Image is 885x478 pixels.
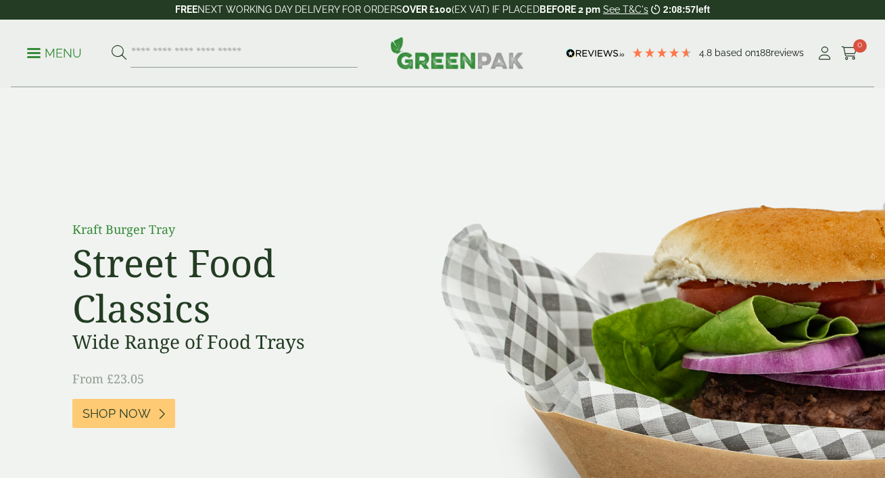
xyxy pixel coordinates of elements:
a: Menu [27,45,82,59]
span: reviews [771,47,804,58]
span: left [696,4,710,15]
span: Based on [715,47,756,58]
strong: OVER £100 [402,4,452,15]
img: GreenPak Supplies [390,37,524,69]
span: 0 [853,39,867,53]
div: 4.79 Stars [631,47,692,59]
p: Kraft Burger Tray [72,220,377,239]
strong: FREE [175,4,197,15]
span: Shop Now [82,406,151,421]
i: My Account [816,47,833,60]
a: 0 [841,43,858,64]
span: 4.8 [699,47,715,58]
h3: Wide Range of Food Trays [72,331,377,354]
a: See T&C's [603,4,648,15]
span: 2:08:57 [663,4,696,15]
i: Cart [841,47,858,60]
strong: BEFORE 2 pm [540,4,600,15]
p: Menu [27,45,82,62]
h2: Street Food Classics [72,240,377,331]
a: Shop Now [72,399,175,428]
span: From £23.05 [72,371,144,387]
span: 188 [756,47,771,58]
img: REVIEWS.io [566,49,625,58]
